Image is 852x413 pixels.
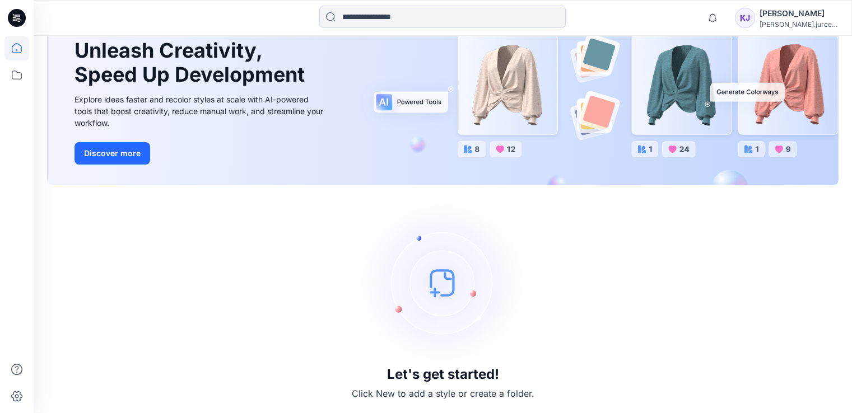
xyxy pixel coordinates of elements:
div: Explore ideas faster and recolor styles at scale with AI-powered tools that boost creativity, red... [75,93,327,129]
h1: Unleash Creativity, Speed Up Development [75,39,310,87]
div: KJ [735,8,755,28]
div: [PERSON_NAME].jurcevic... [760,20,838,29]
button: Discover more [75,142,150,165]
h3: Let's get started! [387,367,499,382]
p: Click New to add a style or create a folder. [352,387,534,400]
div: [PERSON_NAME] [760,7,838,20]
a: Discover more [75,142,327,165]
img: empty-state-image.svg [359,199,527,367]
